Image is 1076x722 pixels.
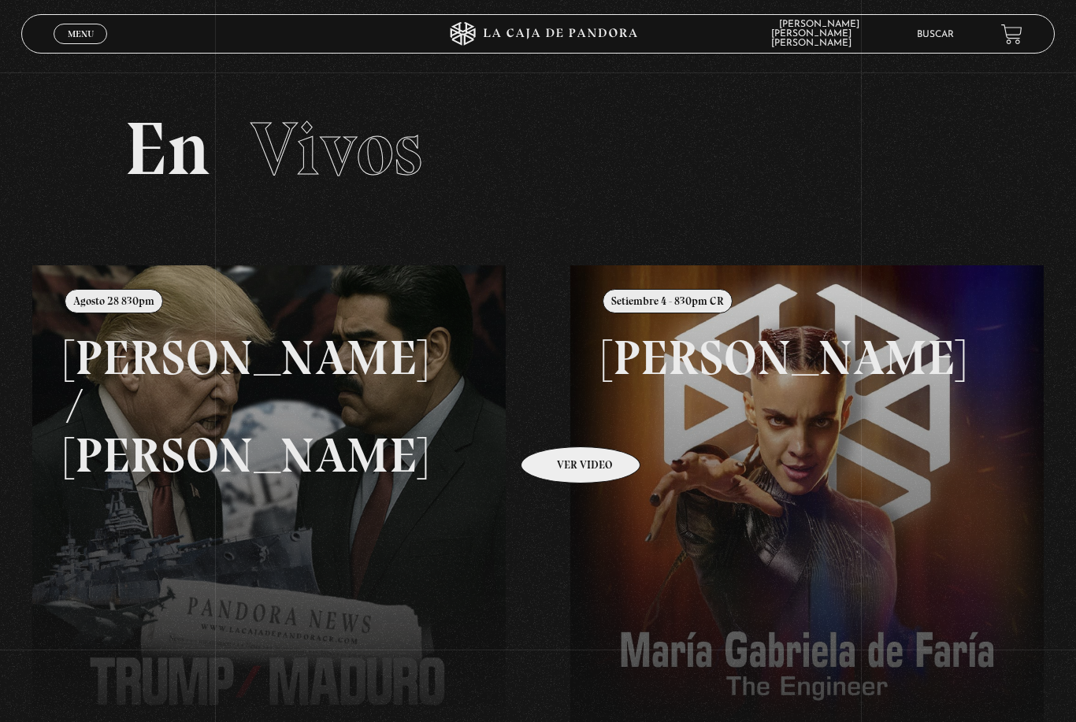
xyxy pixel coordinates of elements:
[250,104,422,194] span: Vivos
[1001,24,1022,45] a: View your shopping cart
[917,30,954,39] a: Buscar
[62,43,99,54] span: Cerrar
[771,20,867,48] span: [PERSON_NAME] [PERSON_NAME] [PERSON_NAME]
[124,112,951,187] h2: En
[68,29,94,39] span: Menu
